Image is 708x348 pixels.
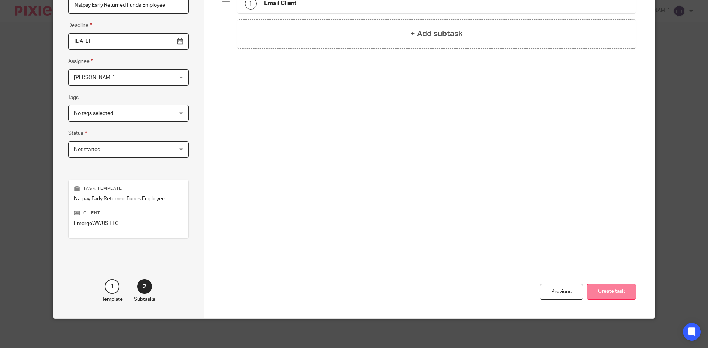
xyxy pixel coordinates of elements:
p: EmergeWWUS LLC [74,220,183,227]
h4: + Add subtask [410,28,463,39]
button: Create task [587,284,636,300]
span: [PERSON_NAME] [74,75,115,80]
p: Natpay Early Returned Funds Employee [74,195,183,203]
label: Assignee [68,57,93,66]
div: Previous [540,284,583,300]
label: Deadline [68,21,92,29]
div: 1 [105,279,119,294]
input: Pick a date [68,33,189,50]
p: Client [74,210,183,216]
label: Tags [68,94,79,101]
span: No tags selected [74,111,113,116]
p: Task template [74,186,183,191]
div: 2 [137,279,152,294]
p: Template [102,296,123,303]
label: Status [68,129,87,137]
span: Not started [74,147,100,152]
p: Subtasks [134,296,155,303]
